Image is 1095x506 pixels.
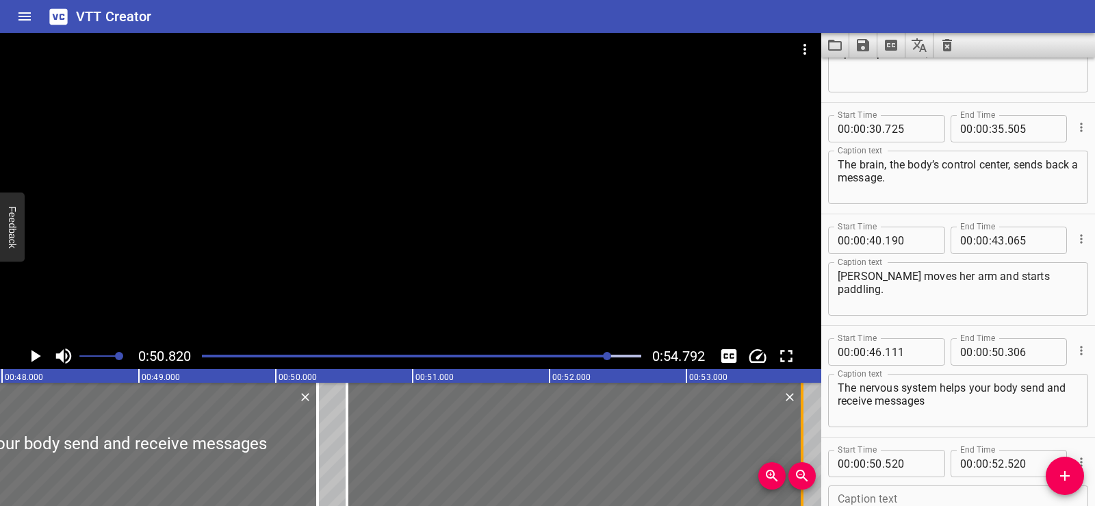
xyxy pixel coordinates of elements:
[885,115,935,142] input: 725
[781,388,797,406] div: Delete Cue
[973,227,976,254] span: :
[882,227,885,254] span: .
[960,338,973,366] input: 00
[853,227,866,254] input: 00
[933,33,961,58] button: Clear captions
[758,462,786,490] button: Zoom In
[1007,227,1057,254] input: 065
[1007,450,1057,477] input: 520
[973,338,976,366] span: :
[552,372,591,382] text: 00:52.000
[788,462,816,490] button: Zoom Out
[851,338,853,366] span: :
[838,338,851,366] input: 00
[1072,110,1088,145] div: Cue Options
[838,115,851,142] input: 00
[838,270,1079,309] textarea: [PERSON_NAME] moves her arm and starts paddling.
[853,115,866,142] input: 00
[882,450,885,477] span: .
[976,450,989,477] input: 00
[939,37,955,53] svg: Clear captions
[853,450,866,477] input: 00
[976,115,989,142] input: 00
[851,227,853,254] span: :
[866,115,869,142] span: :
[296,388,314,406] button: Delete
[415,372,454,382] text: 00:51.000
[5,372,43,382] text: 00:48.000
[138,348,191,364] span: 0:50.820
[296,388,312,406] div: Delete Cue
[960,227,973,254] input: 00
[1046,457,1084,495] button: Add Cue
[838,381,1079,420] textarea: The nervous system helps your body send and receive messages
[142,372,180,382] text: 00:49.000
[885,227,935,254] input: 190
[202,355,641,357] div: Play progress
[976,227,989,254] input: 00
[885,450,935,477] input: 520
[973,450,976,477] span: :
[821,33,849,58] button: Load captions from file
[885,338,935,366] input: 111
[76,5,152,27] h6: VTT Creator
[869,338,882,366] input: 46
[849,33,877,58] button: Save captions to file
[1072,444,1088,480] div: Cue Options
[745,343,771,369] button: Change Playback Speed
[976,338,989,366] input: 00
[877,33,905,58] button: Extract captions from video
[989,115,992,142] span: :
[1005,227,1007,254] span: .
[838,450,851,477] input: 00
[992,450,1005,477] input: 52
[882,115,885,142] span: .
[1072,333,1088,368] div: Cue Options
[973,115,976,142] span: :
[1072,230,1090,248] button: Cue Options
[838,158,1079,197] textarea: The brain, the body’s control center, sends back a message.
[838,47,1079,86] textarea: up the spinal cord, ….and into the brain.
[866,338,869,366] span: :
[989,450,992,477] span: :
[1007,115,1057,142] input: 505
[1005,115,1007,142] span: .
[689,372,727,382] text: 00:53.000
[960,450,973,477] input: 00
[866,227,869,254] span: :
[279,372,317,382] text: 00:50.000
[882,338,885,366] span: .
[1005,338,1007,366] span: .
[960,115,973,142] input: 00
[1072,453,1090,471] button: Cue Options
[989,338,992,366] span: :
[853,338,866,366] input: 00
[115,352,123,360] span: Set video volume
[22,343,48,369] button: Play/Pause
[851,450,853,477] span: :
[992,227,1005,254] input: 43
[1072,342,1090,359] button: Cue Options
[838,227,851,254] input: 00
[773,343,799,369] button: Toggle fullscreen
[788,33,821,66] button: Video Options
[781,388,799,406] button: Delete
[1007,338,1057,366] input: 306
[869,227,882,254] input: 40
[51,343,77,369] button: Toggle mute
[989,227,992,254] span: :
[866,450,869,477] span: :
[869,115,882,142] input: 30
[992,338,1005,366] input: 50
[869,450,882,477] input: 50
[1072,118,1090,136] button: Cue Options
[851,115,853,142] span: :
[905,33,933,58] button: Translate captions
[1005,450,1007,477] span: .
[716,343,742,369] button: Toggle captions
[855,37,871,53] svg: Save captions to file
[992,115,1005,142] input: 35
[652,348,705,364] span: 0:54.792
